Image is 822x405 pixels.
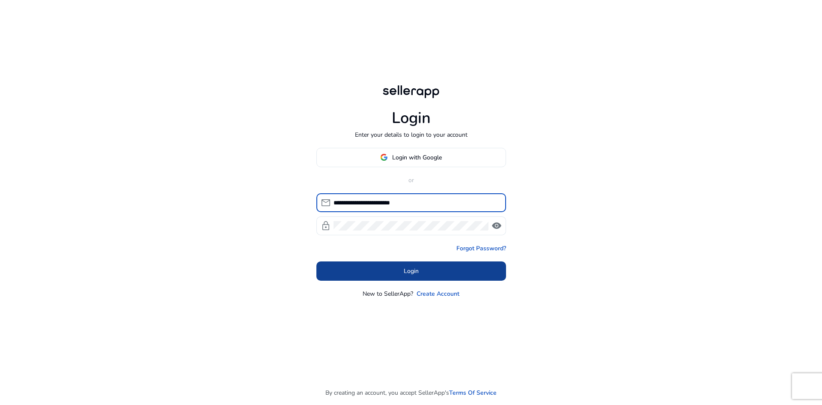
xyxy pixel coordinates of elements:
button: Login [316,261,506,281]
span: mail [321,198,331,208]
button: Login with Google [316,148,506,167]
p: Enter your details to login to your account [355,130,468,139]
span: Login [404,267,419,276]
p: New to SellerApp? [363,289,413,298]
a: Forgot Password? [456,244,506,253]
h1: Login [392,109,431,127]
a: Create Account [417,289,459,298]
a: Terms Of Service [449,388,497,397]
span: lock [321,221,331,231]
p: or [316,176,506,185]
img: google-logo.svg [380,153,388,161]
span: Login with Google [392,153,442,162]
span: visibility [491,221,502,231]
